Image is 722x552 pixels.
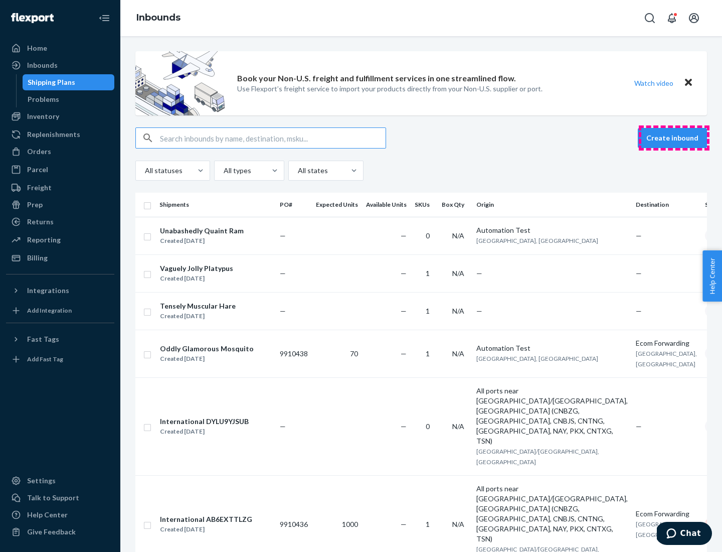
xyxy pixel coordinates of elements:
div: Home [27,43,47,53]
button: Give Feedback [6,524,114,540]
a: Home [6,40,114,56]
div: Settings [27,476,56,486]
div: Prep [27,200,43,210]
div: All ports near [GEOGRAPHIC_DATA]/[GEOGRAPHIC_DATA], [GEOGRAPHIC_DATA] (CNBZG, [GEOGRAPHIC_DATA], ... [476,386,628,446]
div: Integrations [27,286,69,296]
div: Give Feedback [27,527,76,537]
div: Inbounds [27,60,58,70]
div: Inventory [27,111,59,121]
span: 1 [426,269,430,278]
th: Destination [632,193,701,217]
span: N/A [452,520,464,528]
span: 1 [426,520,430,528]
div: Created [DATE] [160,273,233,284]
input: Search inbounds by name, destination, msku... [160,128,386,148]
a: Orders [6,144,114,160]
div: Help Center [27,510,68,520]
a: Problems [23,91,115,107]
input: All statuses [144,166,145,176]
span: — [401,231,407,240]
span: N/A [452,269,464,278]
a: Replenishments [6,126,114,143]
div: Fast Tags [27,334,59,344]
span: — [636,269,642,278]
button: Integrations [6,283,114,299]
span: — [636,231,642,240]
div: Add Fast Tag [27,355,63,363]
span: [GEOGRAPHIC_DATA], [GEOGRAPHIC_DATA] [636,520,697,538]
div: Vaguely Jolly Platypus [160,263,233,273]
div: International DYLU9YJSUB [160,417,249,427]
a: Reporting [6,232,114,248]
span: — [636,422,642,431]
img: Flexport logo [11,13,54,23]
span: 70 [350,349,358,358]
p: Book your Non-U.S. freight and fulfillment services in one streamlined flow. [237,73,516,84]
button: Create inbound [638,128,707,148]
div: Ecom Forwarding [636,509,697,519]
div: Created [DATE] [160,427,249,437]
div: Problems [28,94,59,104]
div: Ecom Forwarding [636,338,697,348]
span: — [476,307,482,315]
div: Automation Test [476,343,628,353]
div: International AB6EXTTLZG [160,514,252,524]
div: Created [DATE] [160,311,236,321]
div: Shipping Plans [28,77,75,87]
span: — [280,269,286,278]
th: PO# [276,193,312,217]
span: — [401,422,407,431]
div: Tensely Muscular Hare [160,301,236,311]
span: 0 [426,231,430,240]
span: N/A [452,307,464,315]
span: N/A [452,349,464,358]
span: 0 [426,422,430,431]
div: All ports near [GEOGRAPHIC_DATA]/[GEOGRAPHIC_DATA], [GEOGRAPHIC_DATA] (CNBZG, [GEOGRAPHIC_DATA], ... [476,484,628,544]
button: Talk to Support [6,490,114,506]
span: [GEOGRAPHIC_DATA], [GEOGRAPHIC_DATA] [476,355,598,362]
div: Returns [27,217,54,227]
a: Shipping Plans [23,74,115,90]
button: Watch video [628,76,680,90]
a: Billing [6,250,114,266]
span: — [280,422,286,431]
iframe: Opens a widget where you can chat to one of our agents [657,522,712,547]
div: Unabashedly Quaint Ram [160,226,244,236]
div: Automation Test [476,225,628,235]
button: Close Navigation [94,8,114,28]
a: Returns [6,214,114,230]
span: [GEOGRAPHIC_DATA]/[GEOGRAPHIC_DATA], [GEOGRAPHIC_DATA] [476,448,599,466]
a: Inventory [6,108,114,124]
span: — [401,349,407,358]
div: Created [DATE] [160,236,244,246]
span: — [476,269,482,278]
p: Use Flexport’s freight service to import your products directly from your Non-U.S. supplier or port. [237,84,543,94]
th: Box Qty [438,193,472,217]
span: [GEOGRAPHIC_DATA], [GEOGRAPHIC_DATA] [636,350,697,368]
th: Shipments [155,193,276,217]
span: N/A [452,231,464,240]
div: Reporting [27,235,61,245]
a: Help Center [6,507,114,523]
button: Open Search Box [640,8,660,28]
span: — [401,269,407,278]
input: All types [223,166,224,176]
div: Talk to Support [27,493,79,503]
th: Available Units [362,193,411,217]
a: Settings [6,473,114,489]
div: Replenishments [27,129,80,140]
span: — [280,307,286,315]
a: Parcel [6,162,114,178]
a: Prep [6,197,114,213]
button: Open notifications [662,8,682,28]
a: Inbounds [6,57,114,73]
span: — [280,231,286,240]
div: Freight [27,183,52,193]
button: Help Center [702,250,722,302]
button: Close [682,76,695,90]
div: Orders [27,147,51,157]
span: 1 [426,307,430,315]
div: Parcel [27,165,48,175]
